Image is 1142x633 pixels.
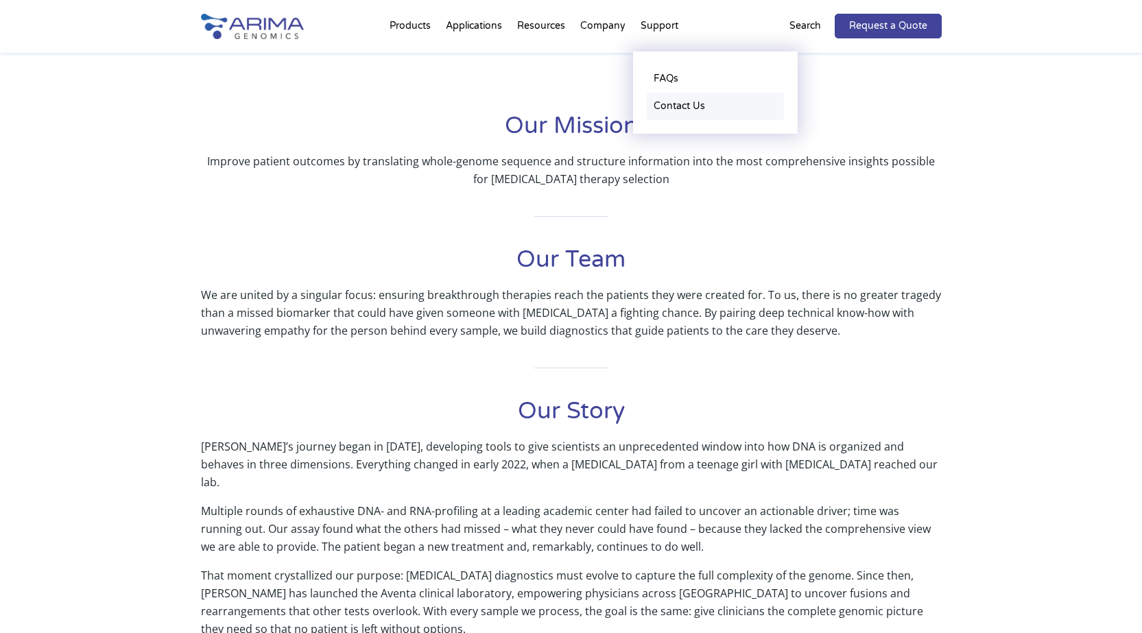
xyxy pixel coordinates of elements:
p: Improve patient outcomes by translating whole-genome sequence and structure information into the ... [201,152,942,188]
h1: Our Mission [201,110,942,152]
img: Arima-Genomics-logo [201,14,304,39]
h1: Our Story [201,396,942,438]
h1: Our Team [201,244,942,286]
a: FAQs [647,65,784,93]
a: Request a Quote [835,14,942,38]
p: Multiple rounds of exhaustive DNA- and RNA-profiling at a leading academic center had failed to u... [201,502,942,566]
a: Contact Us [647,93,784,120]
p: We are united by a singular focus: ensuring breakthrough therapies reach the patients they were c... [201,286,942,339]
p: Search [789,17,821,35]
p: [PERSON_NAME]’s journey began in [DATE], developing tools to give scientists an unprecedented win... [201,438,942,502]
